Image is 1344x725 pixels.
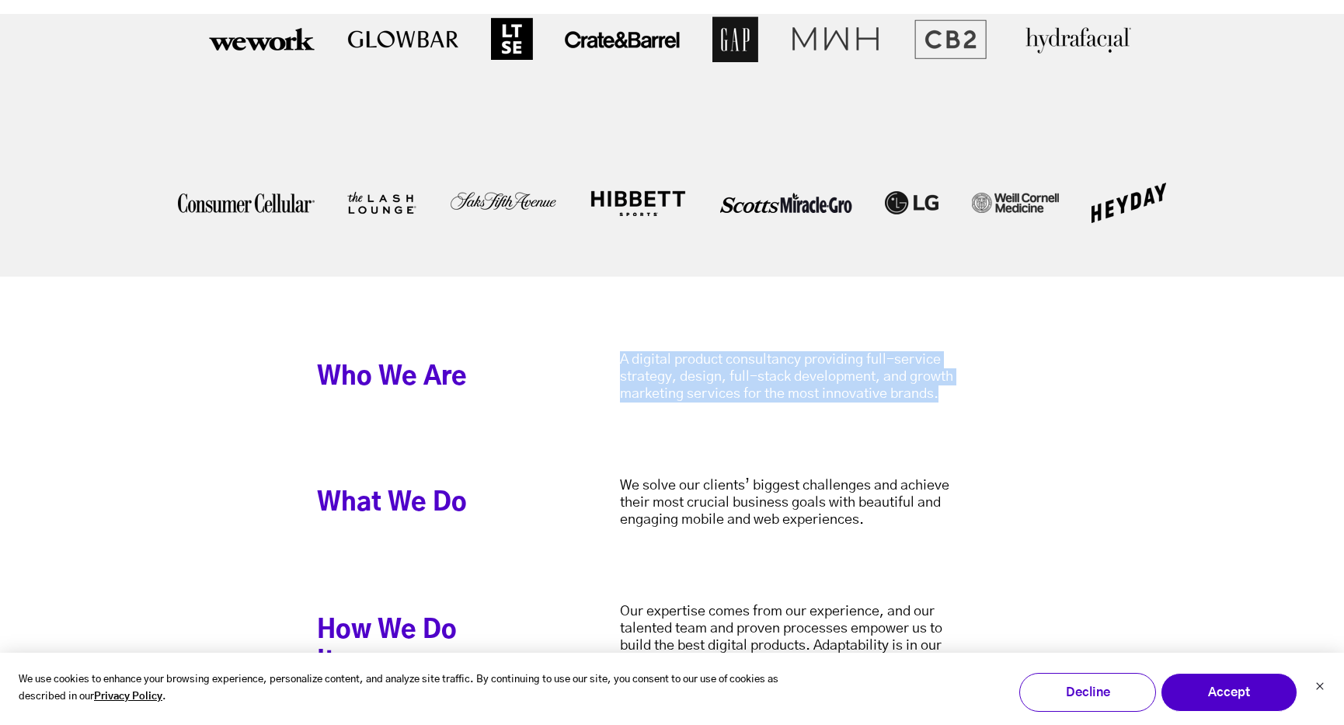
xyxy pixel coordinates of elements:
button: Accept [1161,673,1297,712]
a: Who We Are [317,361,480,392]
img: Crate-Barrel-Logo-2 [564,27,681,51]
img: logo_aHR0cHNfX19tYWxsbWF2ZXJpY2suaW1naXgubmV0X3dlYl9wcm9wZXJ0eV9tYW5hZ2Vyc18yMF9wcm9wZXJ0aWVzXzg4... [347,186,416,220]
a: What We Do [317,487,480,518]
img: Weill cornell-1 [972,193,1059,213]
div: A digital product consultancy providing full-service strategy, design, full-stack development, an... [620,351,976,403]
img: Hibbett (1)-1 [590,190,687,216]
button: Decline [1019,673,1156,712]
img: Glowbar_White_Logo_black_long_e533f2d9-d62d-4012-a335-3922b701e832 [347,28,459,51]
a: How We Do It [317,615,480,677]
img: Consumer_Cellular_logo.svg [178,193,315,213]
img: logo-hydrafacial-center-2695174187-1 [1019,23,1136,55]
div: We solve our clients’ biggest challenges and achieve their most crucial business goals with beaut... [620,477,976,528]
img: LG-2 [885,191,938,214]
img: Heyday-3 [1092,183,1166,223]
img: Gap-3 [712,16,758,62]
p: We use cookies to enhance your browsing experience, personalize content, and analyze site traffic... [19,671,788,707]
img: WeWork-Logo.wine [208,23,315,55]
img: LTSE logo-2 [491,18,533,60]
img: Saks fith avenue [450,180,557,226]
div: Our expertise comes from our experience, and our talented team and proven processes empower us to... [620,603,976,688]
a: Privacy Policy [94,688,162,706]
img: scotts-2 [720,193,852,213]
img: mwh-2 [789,15,882,63]
button: Dismiss cookie banner [1315,680,1325,696]
img: Untitled-2 1-1 [914,19,987,60]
